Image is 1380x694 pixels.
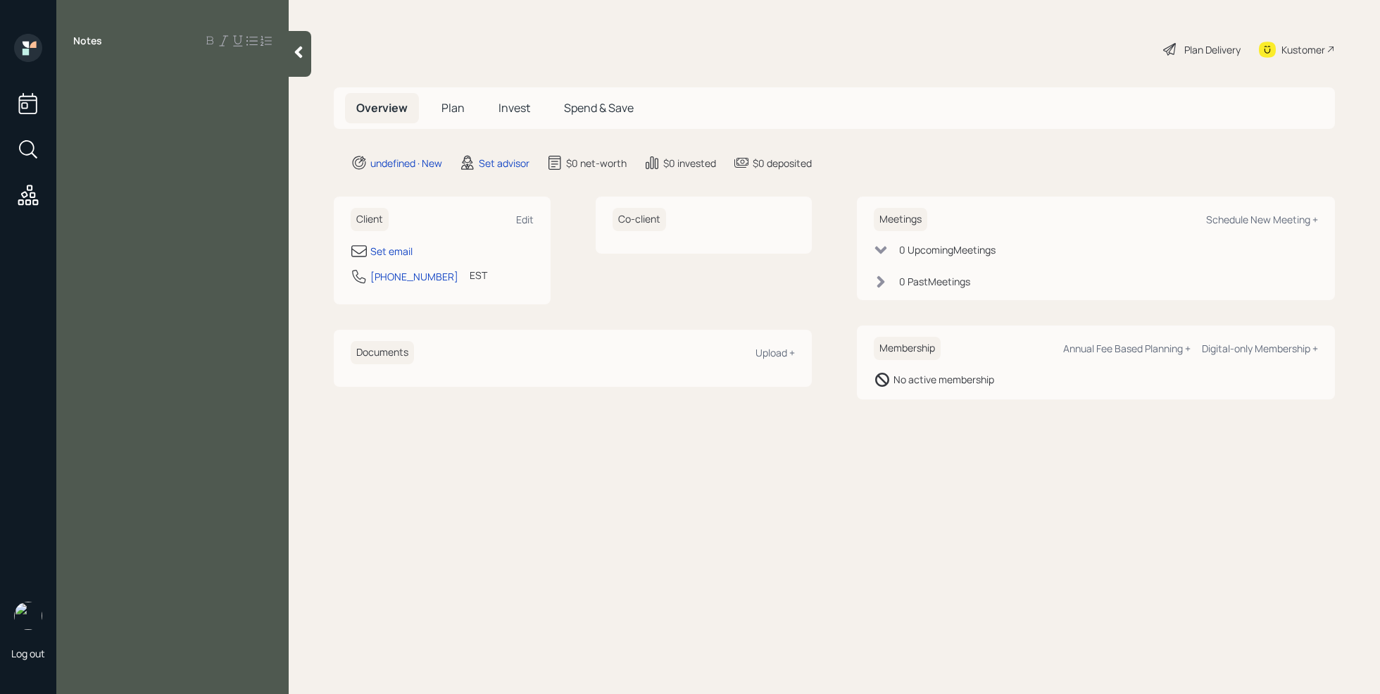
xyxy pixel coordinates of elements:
[755,346,795,359] div: Upload +
[73,34,102,48] label: Notes
[479,156,529,171] div: Set advisor
[351,208,389,231] h6: Client
[874,337,941,360] h6: Membership
[564,100,634,116] span: Spend & Save
[1202,342,1318,355] div: Digital-only Membership +
[613,208,666,231] h6: Co-client
[874,208,927,231] h6: Meetings
[899,274,970,289] div: 0 Past Meeting s
[14,602,42,630] img: retirable_logo.png
[498,100,530,116] span: Invest
[753,156,812,171] div: $0 deposited
[370,244,413,259] div: Set email
[11,647,45,660] div: Log out
[1063,342,1191,355] div: Annual Fee Based Planning +
[1184,42,1241,57] div: Plan Delivery
[893,372,994,387] div: No active membership
[370,269,458,284] div: [PHONE_NUMBER]
[1281,42,1325,57] div: Kustomer
[470,268,487,283] div: EST
[1206,213,1318,226] div: Schedule New Meeting +
[663,156,716,171] div: $0 invested
[566,156,627,171] div: $0 net-worth
[516,213,534,226] div: Edit
[370,156,442,171] div: undefined · New
[356,100,408,116] span: Overview
[351,341,414,364] h6: Documents
[441,100,465,116] span: Plan
[899,242,996,257] div: 0 Upcoming Meeting s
